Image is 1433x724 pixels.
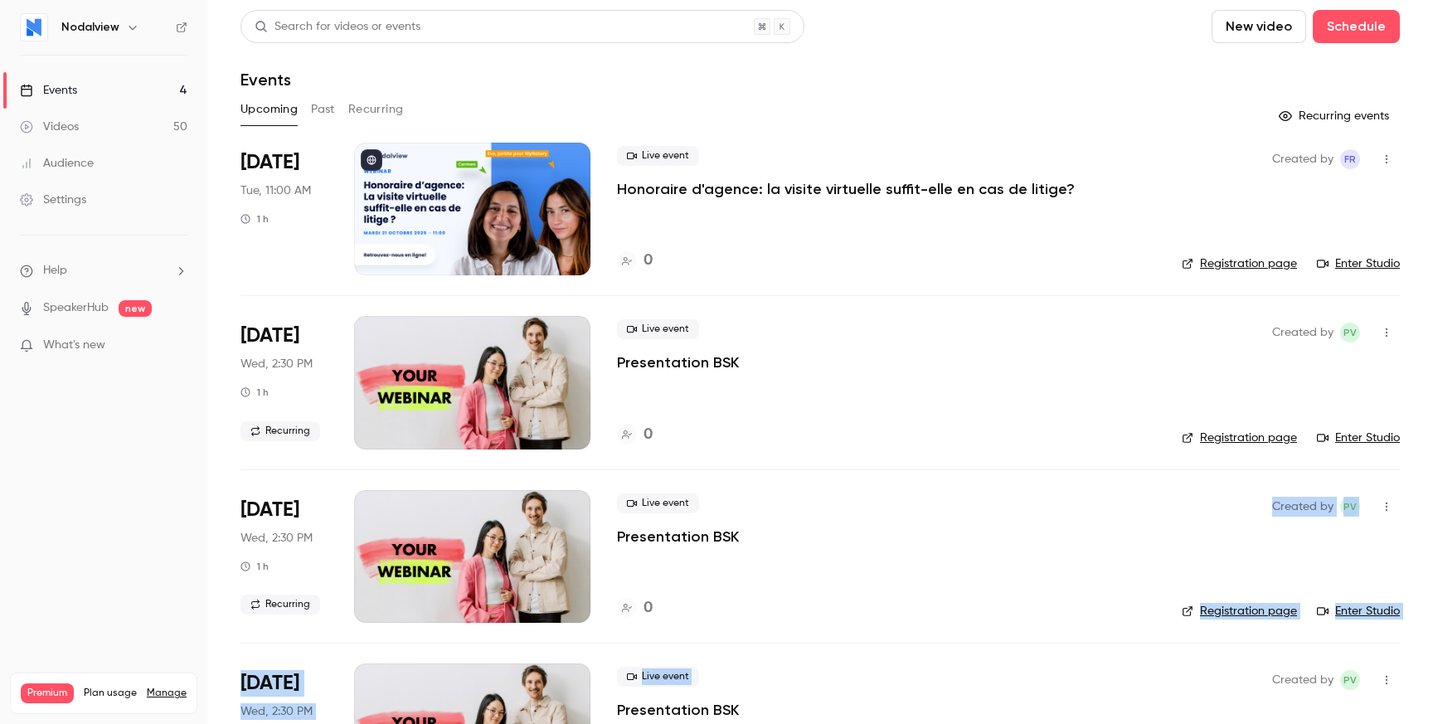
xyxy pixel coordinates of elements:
a: Presentation BSK [617,700,739,720]
h4: 0 [644,250,653,272]
img: Nodalview [21,14,47,41]
div: 1 h [240,212,269,226]
span: Florence Robert [1340,149,1360,169]
button: Schedule [1313,10,1400,43]
a: 0 [617,250,653,272]
span: Help [43,262,67,279]
li: help-dropdown-opener [20,262,187,279]
span: Created by [1272,149,1333,169]
span: What's new [43,337,105,354]
a: Registration page [1182,430,1297,446]
a: 0 [617,597,653,620]
span: Created by [1272,670,1333,690]
span: Created by [1272,323,1333,343]
span: PV [1343,323,1357,343]
span: Live event [617,493,699,513]
span: Created by [1272,497,1333,517]
span: Paul Vérine [1340,323,1360,343]
div: Oct 21 Tue, 11:00 AM (Europe/Brussels) [240,143,328,275]
span: PV [1343,497,1357,517]
span: Wed, 2:30 PM [240,356,313,372]
h4: 0 [644,597,653,620]
span: Live event [617,146,699,166]
div: Jul 29 Wed, 2:30 PM (Europe/Paris) [240,316,328,449]
h1: Events [240,70,291,90]
div: Search for videos or events [255,18,420,36]
span: Live event [617,667,699,687]
a: Enter Studio [1317,430,1400,446]
span: Plan usage [84,687,137,700]
span: Premium [21,683,74,703]
button: Past [311,96,335,123]
button: Upcoming [240,96,298,123]
span: Recurring [240,595,320,615]
div: 1 h [240,386,269,399]
div: Aug 26 Wed, 2:30 PM (Europe/Paris) [240,490,328,623]
h6: Nodalview [61,19,119,36]
a: Manage [147,687,187,700]
div: Audience [20,155,94,172]
div: Settings [20,192,86,208]
div: 1 h [240,560,269,573]
span: Wed, 2:30 PM [240,703,313,720]
a: Registration page [1182,603,1297,620]
span: Recurring [240,421,320,441]
span: [DATE] [240,497,299,523]
span: FR [1344,149,1356,169]
span: [DATE] [240,670,299,697]
a: Registration page [1182,255,1297,272]
iframe: Noticeable Trigger [168,338,187,353]
span: Paul Vérine [1340,670,1360,690]
button: New video [1212,10,1306,43]
button: Recurring [348,96,404,123]
div: Events [20,82,77,99]
a: Enter Studio [1317,255,1400,272]
span: [DATE] [240,323,299,349]
span: [DATE] [240,149,299,176]
a: Honoraire d'agence: la visite virtuelle suffit-elle en cas de litige? [617,179,1075,199]
div: Videos [20,119,79,135]
a: Enter Studio [1317,603,1400,620]
a: Presentation BSK [617,527,739,547]
button: Recurring events [1271,103,1400,129]
a: SpeakerHub [43,299,109,317]
h4: 0 [644,424,653,446]
a: Presentation BSK [617,352,739,372]
span: PV [1343,670,1357,690]
span: Tue, 11:00 AM [240,182,311,199]
span: Wed, 2:30 PM [240,530,313,547]
a: 0 [617,424,653,446]
span: new [119,300,152,317]
span: Live event [617,319,699,339]
span: Paul Vérine [1340,497,1360,517]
